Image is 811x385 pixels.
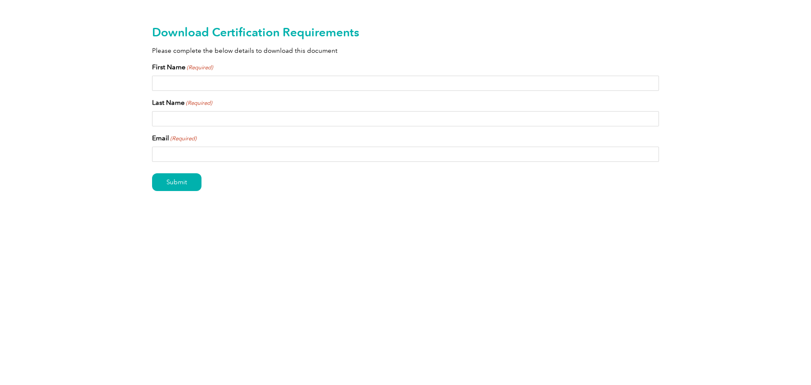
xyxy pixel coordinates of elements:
span: (Required) [170,134,197,143]
input: Submit [152,173,201,191]
p: Please complete the below details to download this document [152,46,659,55]
h2: Download Certification Requirements [152,25,659,39]
span: (Required) [186,63,213,72]
label: Email [152,133,196,143]
label: First Name [152,62,213,72]
span: (Required) [185,99,212,107]
label: Last Name [152,98,212,108]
